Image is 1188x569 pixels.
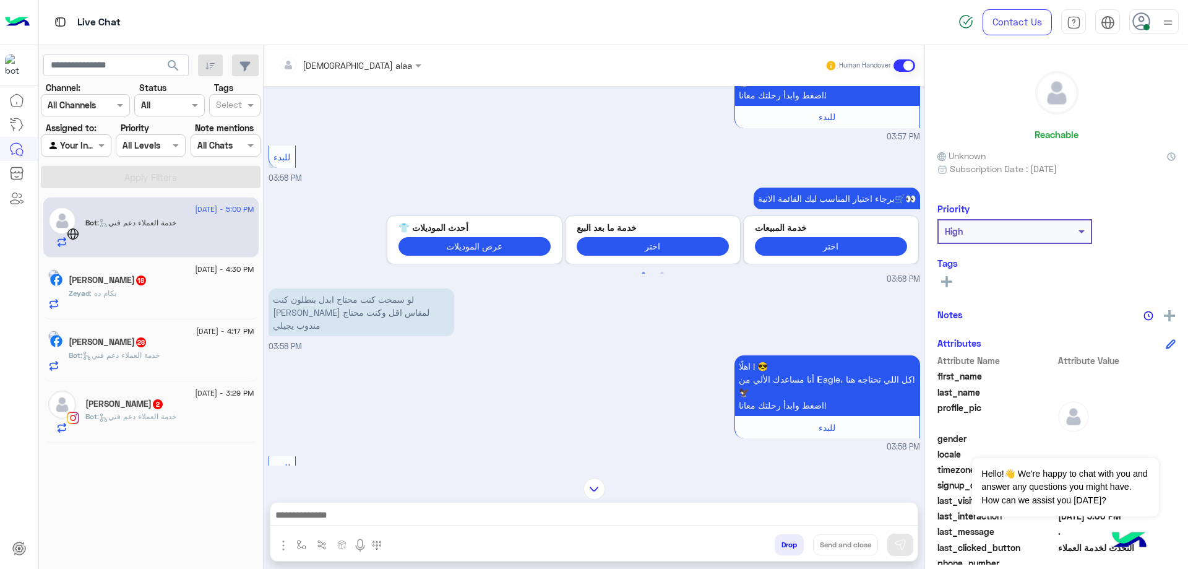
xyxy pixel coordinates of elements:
button: select flow [291,534,312,555]
span: 03:58 PM [887,274,920,285]
label: Priority [121,121,149,134]
img: Instagram [67,412,79,424]
img: spinner [958,14,973,29]
span: last_interaction [937,510,1056,523]
span: last_name [937,386,1056,399]
img: defaultAdmin.png [48,391,76,419]
label: Channel: [46,81,80,94]
button: Drop [775,534,804,555]
span: : خدمة العملاء دعم فني [97,218,176,227]
img: add [1164,310,1175,321]
span: 03:58 PM [887,441,920,453]
span: : خدمة العملاء دعم فني [97,412,176,421]
label: Assigned to: [46,121,97,134]
img: notes [1143,311,1153,321]
span: : خدمة العملاء دعم فني [80,350,160,360]
img: send voice note [353,538,368,553]
p: خدمة ما بعد البيع [577,221,729,234]
span: Bot [85,412,97,421]
img: Facebook [50,335,62,347]
span: last_visited_flow [937,494,1056,507]
span: للبدء [273,152,290,162]
span: last_clicked_button [937,541,1056,554]
img: send attachment [276,538,291,553]
span: timezone [937,463,1056,476]
img: scroll [583,478,605,500]
span: Subscription Date : [DATE] [950,162,1057,175]
p: 17/9/2025, 3:58 PM [734,355,920,416]
p: أحدث الموديلات 👕 [398,221,551,234]
span: signup_date [937,479,1056,492]
img: tab [1101,15,1115,30]
img: tab [53,14,68,30]
h6: Tags [937,258,1176,269]
p: خدمة المبيعات [755,221,907,234]
h6: Notes [937,309,963,320]
h6: Reachable [1035,129,1078,140]
h6: Priority [937,203,970,214]
img: 713415422032625 [5,54,27,76]
span: . [1058,525,1176,538]
span: [DATE] - 3:29 PM [195,388,254,399]
img: picture [48,331,59,342]
span: search [166,58,181,73]
img: Trigger scenario [317,540,327,550]
img: defaultAdmin.png [48,207,76,235]
span: [DATE] - 5:00 PM [195,204,254,215]
span: بكام ده [90,289,116,298]
span: التحدث لخدمة العملاء [1058,541,1176,554]
button: create order [332,534,353,555]
p: 17/9/2025, 3:58 PM [269,289,454,336]
img: tab [1067,15,1081,30]
img: hulul-logo.png [1108,519,1151,563]
button: 2 of 2 [656,267,668,280]
img: defaultAdmin.png [1036,72,1078,114]
button: Trigger scenario [312,534,332,555]
button: search [158,54,189,81]
div: Select [214,98,242,114]
img: defaultAdmin.png [1058,401,1089,432]
img: picture [48,269,59,280]
h6: Attributes [937,337,981,349]
label: Note mentions [195,121,254,134]
span: [DATE] - 4:30 PM [195,264,254,275]
p: Live Chat [77,14,121,31]
button: Send and close [813,534,878,555]
span: Attribute Value [1058,354,1176,367]
span: 18 [136,276,146,285]
img: WebChat [67,228,79,240]
img: profile [1160,15,1176,30]
h5: احمد الزعفرانى [69,337,147,347]
span: للبدء [819,422,835,433]
span: Hello!👋 We're happy to chat with you and answer any questions you might have. How can we assist y... [972,458,1158,516]
span: 03:58 PM [269,173,302,183]
span: 03:58 PM [269,342,302,351]
span: للبدء [273,462,290,472]
img: create order [337,540,347,550]
span: 03:57 PM [887,131,920,143]
img: send message [894,539,906,551]
h5: Zeyad Badr [69,275,147,285]
button: Apply Filters [41,166,260,188]
span: Bot [69,350,80,360]
a: tab [1061,9,1086,35]
p: 17/9/2025, 3:58 PM [754,188,920,209]
img: select flow [296,540,306,550]
img: Facebook [50,274,62,286]
button: 1 of 2 [637,267,650,280]
span: [DATE] - 4:17 PM [196,326,254,337]
small: Human Handover [839,61,891,71]
span: 2 [153,399,163,409]
span: للبدء [819,111,835,122]
span: gender [937,432,1056,445]
label: Tags [214,81,233,94]
label: Status [139,81,166,94]
button: اختر [577,237,729,255]
span: Zeyad [69,289,90,298]
span: profile_pic [937,401,1056,430]
a: Contact Us [983,9,1052,35]
span: last_message [937,525,1056,538]
img: make a call [372,541,382,550]
button: اختر [755,237,907,255]
span: 28 [136,337,146,347]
